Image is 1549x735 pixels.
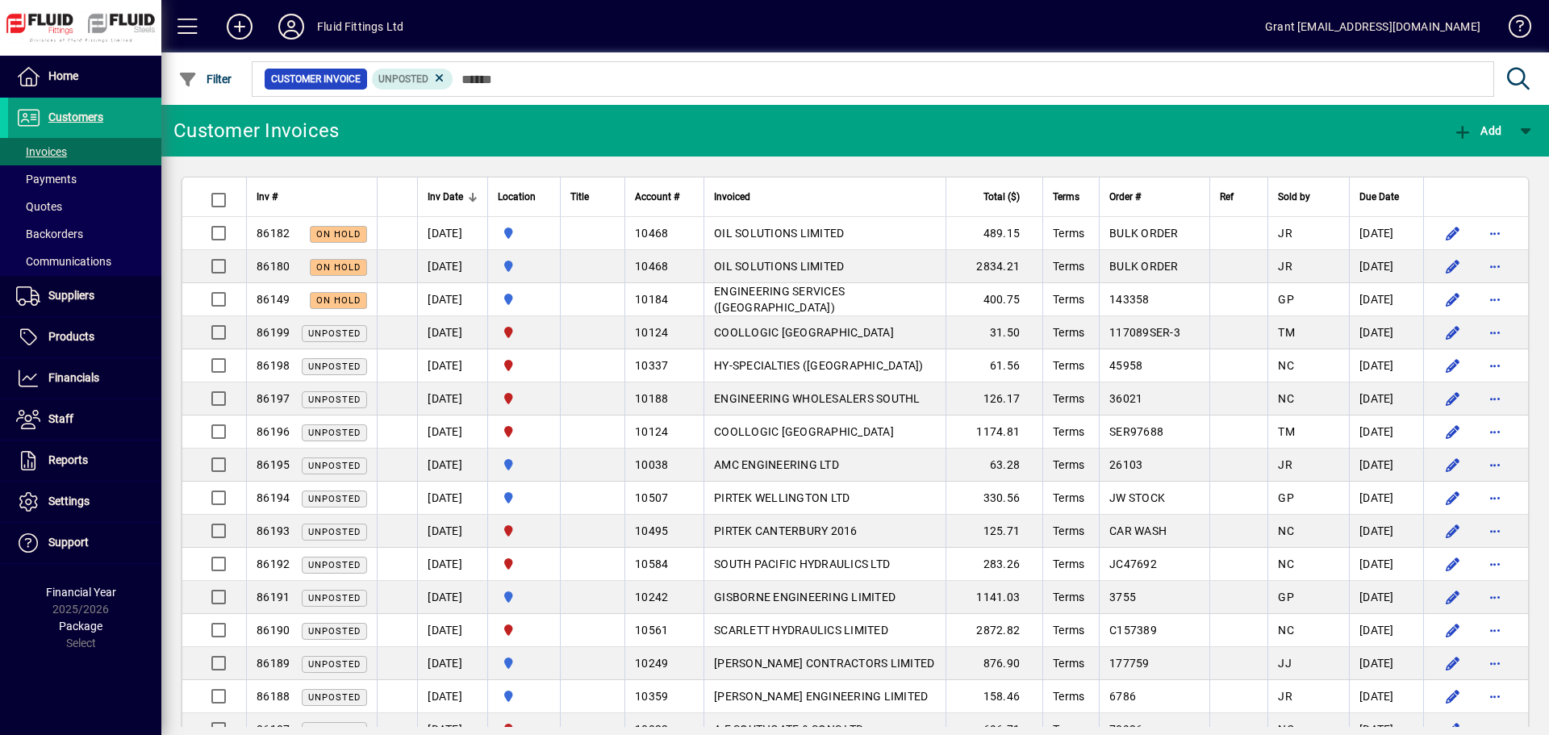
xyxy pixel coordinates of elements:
[635,188,694,206] div: Account #
[1278,188,1339,206] div: Sold by
[1278,624,1294,637] span: NC
[1482,253,1508,279] button: More options
[308,659,361,670] span: Unposted
[946,482,1042,515] td: 330.56
[1278,260,1292,273] span: JR
[498,390,550,407] span: FLUID FITTINGS CHRISTCHURCH
[48,371,99,384] span: Financials
[635,425,668,438] span: 10124
[257,690,290,703] span: 86188
[1053,260,1084,273] span: Terms
[8,358,161,399] a: Financials
[8,482,161,522] a: Settings
[946,316,1042,349] td: 31.50
[428,188,463,206] span: Inv Date
[1053,624,1084,637] span: Terms
[417,647,487,680] td: [DATE]
[946,217,1042,250] td: 489.15
[1109,359,1142,372] span: 45958
[714,260,844,273] span: OIL SOLUTIONS LIMITED
[635,188,679,206] span: Account #
[257,260,290,273] span: 86180
[8,276,161,316] a: Suppliers
[257,359,290,372] span: 86198
[417,581,487,614] td: [DATE]
[498,588,550,606] span: AUCKLAND
[1482,650,1508,676] button: More options
[714,425,894,438] span: COOLLOGIC [GEOGRAPHIC_DATA]
[635,227,668,240] span: 10468
[1109,260,1179,273] span: BULK ORDER
[1053,326,1084,339] span: Terms
[16,200,62,213] span: Quotes
[372,69,453,90] mat-chip: Customer Invoice Status: Unposted
[1265,14,1480,40] div: Grant [EMAIL_ADDRESS][DOMAIN_NAME]
[1440,386,1466,411] button: Edit
[1053,392,1084,405] span: Terms
[635,491,668,504] span: 10507
[308,428,361,438] span: Unposted
[1482,353,1508,378] button: More options
[257,491,290,504] span: 86194
[498,188,536,206] span: Location
[714,188,936,206] div: Invoiced
[946,283,1042,316] td: 400.75
[308,593,361,603] span: Unposted
[1482,419,1508,445] button: More options
[1349,680,1423,713] td: [DATE]
[308,395,361,405] span: Unposted
[1440,584,1466,610] button: Edit
[498,489,550,507] span: AUCKLAND
[417,548,487,581] td: [DATE]
[714,326,894,339] span: COOLLOGIC [GEOGRAPHIC_DATA]
[417,416,487,449] td: [DATE]
[714,458,839,471] span: AMC ENGINEERING LTD
[1440,485,1466,511] button: Edit
[1349,449,1423,482] td: [DATE]
[714,392,921,405] span: ENGINEERING WHOLESALERS SOUTHL
[417,680,487,713] td: [DATE]
[1220,188,1234,206] span: Ref
[1440,220,1466,246] button: Edit
[1349,482,1423,515] td: [DATE]
[1440,419,1466,445] button: Edit
[1053,188,1079,206] span: Terms
[635,690,668,703] span: 10359
[417,283,487,316] td: [DATE]
[1349,515,1423,548] td: [DATE]
[257,558,290,570] span: 86192
[257,624,290,637] span: 86190
[1349,614,1423,647] td: [DATE]
[1449,116,1505,145] button: Add
[8,138,161,165] a: Invoices
[498,357,550,374] span: FLUID FITTINGS CHRISTCHURCH
[1053,458,1084,471] span: Terms
[1278,392,1294,405] span: NC
[308,527,361,537] span: Unposted
[1359,188,1413,206] div: Due Date
[417,449,487,482] td: [DATE]
[714,690,928,703] span: [PERSON_NAME] ENGINEERING LIMITED
[8,220,161,248] a: Backorders
[1053,524,1084,537] span: Terms
[635,524,668,537] span: 10495
[1278,524,1294,537] span: NC
[635,591,668,603] span: 10242
[257,524,290,537] span: 86193
[1482,683,1508,709] button: More options
[308,692,361,703] span: Unposted
[257,188,278,206] span: Inv #
[1349,581,1423,614] td: [DATE]
[1109,326,1180,339] span: 117089SER-3
[1482,518,1508,544] button: More options
[1482,584,1508,610] button: More options
[498,621,550,639] span: FLUID FITTINGS CHRISTCHURCH
[714,188,750,206] span: Invoiced
[1109,491,1165,504] span: JW STOCK
[956,188,1034,206] div: Total ($)
[257,657,290,670] span: 86189
[498,555,550,573] span: FLUID FITTINGS CHRISTCHURCH
[1053,359,1084,372] span: Terms
[1482,220,1508,246] button: More options
[1349,647,1423,680] td: [DATE]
